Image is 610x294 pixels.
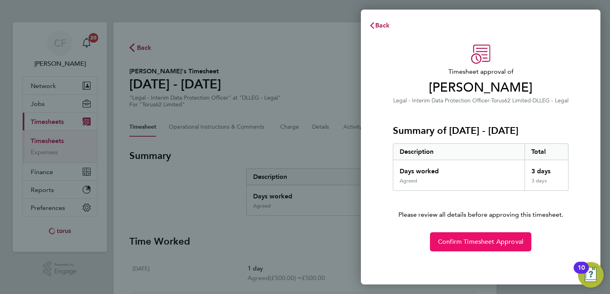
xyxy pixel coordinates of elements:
[400,178,417,184] div: Agreed
[489,97,491,104] span: ·
[383,191,578,220] p: Please review all details before approving this timesheet.
[578,268,585,278] div: 10
[438,238,523,246] span: Confirm Timesheet Approval
[525,178,568,190] div: 3 days
[393,80,568,96] span: [PERSON_NAME]
[393,144,525,160] div: Description
[525,144,568,160] div: Total
[375,22,390,29] span: Back
[393,97,489,104] span: Legal - Interim Data Protection Officer
[393,67,568,76] span: Timesheet approval of
[393,143,568,191] div: Summary of 18 - 24 Aug 2025
[578,262,604,288] button: Open Resource Center, 10 new notifications
[393,124,568,137] h3: Summary of [DATE] - [DATE]
[430,232,531,251] button: Confirm Timesheet Approval
[361,18,398,33] button: Back
[491,97,531,104] span: Torus62 Limited
[525,160,568,178] div: 3 days
[533,97,568,104] span: DLLEG - Legal
[531,97,533,104] span: ·
[393,160,525,178] div: Days worked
